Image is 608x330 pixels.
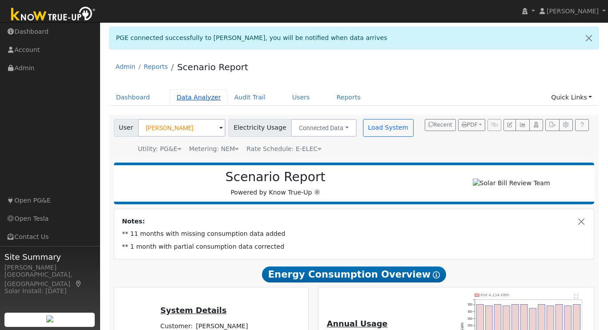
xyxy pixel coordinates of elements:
[458,119,485,131] button: PDF
[547,8,599,15] span: [PERSON_NAME]
[121,240,588,253] td: ** 1 month with partial consumption data corrected
[433,271,440,278] i: Show Help
[7,5,100,25] img: Know True-Up
[109,27,599,49] div: PGE connected successfully to [PERSON_NAME], you will be notified when data arrives
[330,89,367,106] a: Reports
[544,89,599,106] a: Quick Links
[177,62,248,72] a: Scenario Report
[121,228,588,240] td: ** 11 months with missing consumption data added
[4,251,95,263] span: Site Summary
[577,217,586,226] button: Close
[4,263,95,272] div: [PERSON_NAME]
[575,294,579,298] text: 
[118,170,433,197] div: Powered by Know True-Up ®
[144,63,168,70] a: Reports
[327,319,387,328] u: Annual Usage
[503,119,516,131] button: Edit User
[468,324,473,327] text: 200
[4,286,95,296] div: Solar Install: [DATE]
[229,119,291,137] span: Electricity Usage
[529,119,543,131] button: Login As
[46,315,53,322] img: retrieve
[4,270,95,289] div: [GEOGRAPHIC_DATA], [GEOGRAPHIC_DATA]
[116,63,136,70] a: Admin
[468,317,473,320] text: 250
[123,170,428,185] h2: Scenario Report
[468,303,473,306] text: 350
[138,144,181,154] div: Utility: PG&E
[468,310,473,313] text: 300
[559,119,573,131] button: Settings
[425,119,456,131] button: Recent
[109,89,157,106] a: Dashboard
[363,119,414,137] button: Load System
[575,119,589,131] a: Help Link
[291,119,357,137] button: Connected Data
[114,119,138,137] span: User
[170,89,228,106] a: Data Analyzer
[138,119,225,137] input: Select a User
[545,119,559,131] button: Export Interval Data
[580,27,598,49] a: Close
[75,280,83,287] a: Map
[473,179,550,188] img: Solar Bill Review Team
[161,306,227,315] u: System Details
[462,122,478,128] span: PDF
[262,266,446,282] span: Energy Consumption Overview
[189,144,239,154] div: Metering: NEM
[286,89,317,106] a: Users
[515,119,529,131] button: Multi-Series Graph
[122,218,145,225] strong: Notes:
[228,89,272,106] a: Audit Trail
[480,293,509,297] text: Pull 4,154 kWh
[246,145,322,152] span: Alias: None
